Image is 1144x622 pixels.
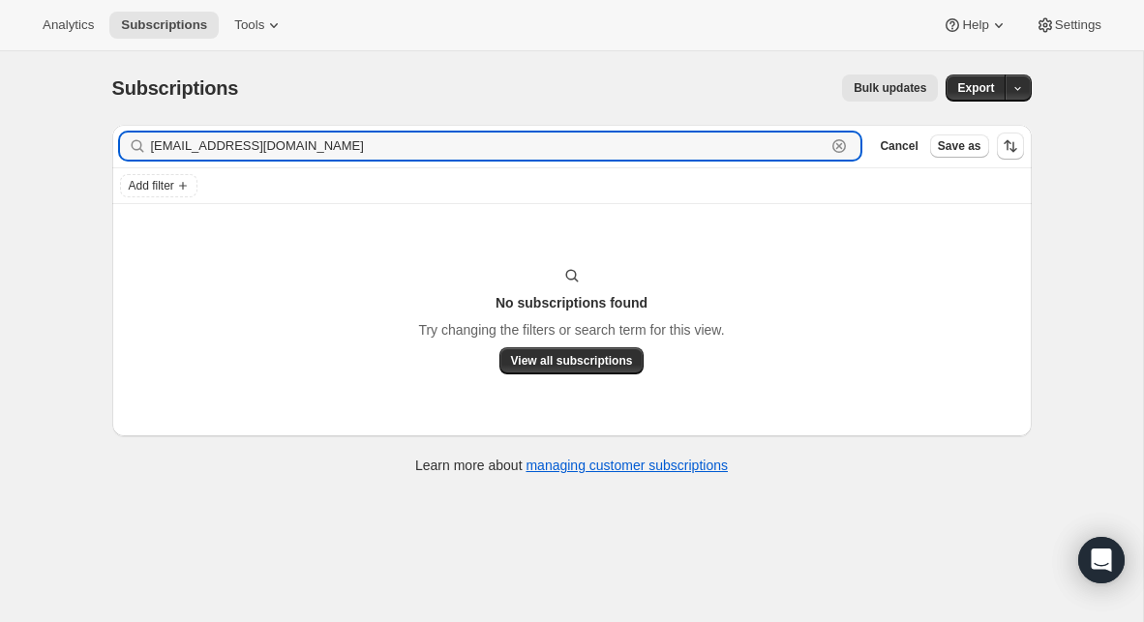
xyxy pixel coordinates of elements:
[121,17,207,33] span: Subscriptions
[496,293,647,312] h3: No subscriptions found
[415,456,728,475] p: Learn more about
[129,178,174,193] span: Add filter
[938,138,981,154] span: Save as
[931,12,1019,39] button: Help
[151,133,827,160] input: Filter subscribers
[880,138,918,154] span: Cancel
[43,17,94,33] span: Analytics
[962,17,988,33] span: Help
[997,133,1024,160] button: Sort the results
[957,80,994,96] span: Export
[234,17,264,33] span: Tools
[930,134,989,158] button: Save as
[511,353,633,369] span: View all subscriptions
[31,12,105,39] button: Analytics
[946,74,1006,102] button: Export
[418,320,724,340] p: Try changing the filters or search term for this view.
[1055,17,1101,33] span: Settings
[499,347,645,374] button: View all subscriptions
[1078,537,1125,583] div: Open Intercom Messenger
[854,80,926,96] span: Bulk updates
[526,458,728,473] a: managing customer subscriptions
[223,12,295,39] button: Tools
[1024,12,1113,39] button: Settings
[112,77,239,99] span: Subscriptions
[842,74,938,102] button: Bulk updates
[872,134,925,158] button: Cancel
[829,136,849,156] button: Clear
[120,174,197,197] button: Add filter
[109,12,219,39] button: Subscriptions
